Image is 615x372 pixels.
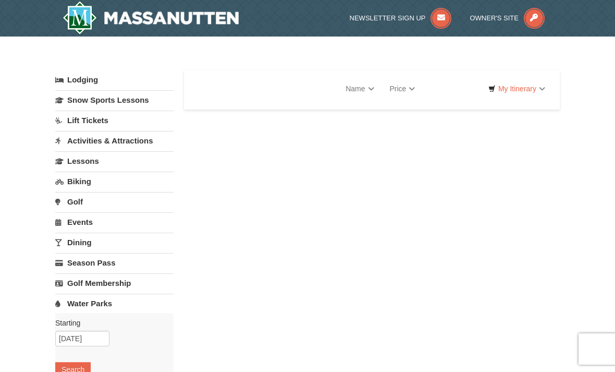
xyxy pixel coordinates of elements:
[63,1,239,34] a: Massanutten Resort
[55,273,174,293] a: Golf Membership
[482,81,552,97] a: My Itinerary
[382,78,423,99] a: Price
[338,78,382,99] a: Name
[55,192,174,211] a: Golf
[55,70,174,89] a: Lodging
[55,212,174,232] a: Events
[350,14,452,22] a: Newsletter Sign Up
[63,1,239,34] img: Massanutten Resort Logo
[55,233,174,252] a: Dining
[55,172,174,191] a: Biking
[55,151,174,171] a: Lessons
[55,318,166,328] label: Starting
[55,131,174,150] a: Activities & Attractions
[470,14,545,22] a: Owner's Site
[55,294,174,313] a: Water Parks
[55,253,174,272] a: Season Pass
[350,14,426,22] span: Newsletter Sign Up
[470,14,519,22] span: Owner's Site
[55,90,174,110] a: Snow Sports Lessons
[55,111,174,130] a: Lift Tickets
